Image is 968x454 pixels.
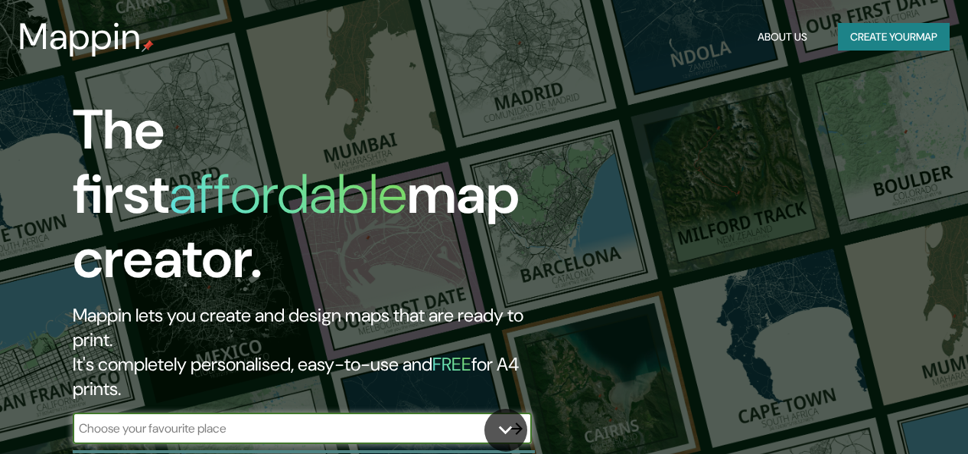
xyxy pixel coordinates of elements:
[432,352,471,376] h5: FREE
[142,40,154,52] img: mappin-pin
[73,98,557,303] h1: The first map creator.
[73,420,501,437] input: Choose your favourite place
[838,23,950,51] button: Create yourmap
[18,15,142,58] h3: Mappin
[169,158,407,230] h1: affordable
[751,23,813,51] button: About Us
[73,303,557,401] h2: Mappin lets you create and design maps that are ready to print. It's completely personalised, eas...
